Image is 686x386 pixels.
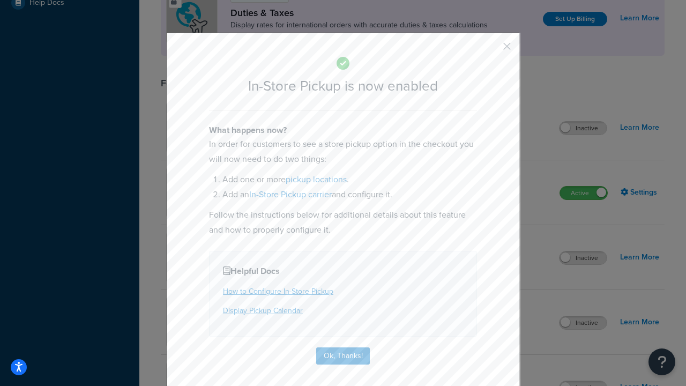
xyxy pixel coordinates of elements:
p: In order for customers to see a store pickup option in the checkout you will now need to do two t... [209,137,477,167]
a: pickup locations [286,173,347,185]
a: In-Store Pickup carrier [249,188,332,201]
h2: In-Store Pickup is now enabled [209,78,477,94]
h4: What happens now? [209,124,477,137]
p: Follow the instructions below for additional details about this feature and how to properly confi... [209,207,477,237]
li: Add an and configure it. [222,187,477,202]
button: Ok, Thanks! [316,347,370,365]
li: Add one or more . [222,172,477,187]
a: How to Configure In-Store Pickup [223,286,333,297]
a: Display Pickup Calendar [223,305,303,316]
h4: Helpful Docs [223,265,463,278]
